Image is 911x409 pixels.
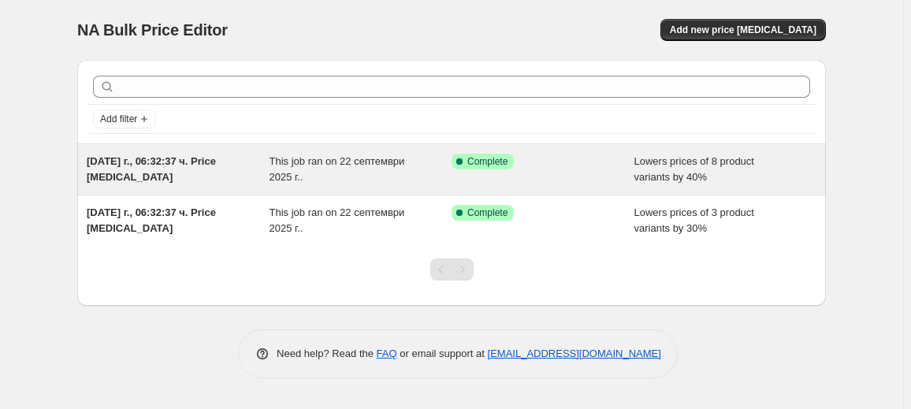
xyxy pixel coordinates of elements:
a: FAQ [377,348,397,359]
span: This job ran on 22 септември 2025 г.. [270,206,405,234]
span: Lowers prices of 3 product variants by 30% [634,206,754,234]
span: Add filter [100,113,137,125]
button: Add new price [MEDICAL_DATA] [660,19,826,41]
span: NA Bulk Price Editor [77,21,228,39]
span: Complete [467,206,508,219]
span: Need help? Read the [277,348,377,359]
a: [EMAIL_ADDRESS][DOMAIN_NAME] [488,348,661,359]
span: or email support at [397,348,488,359]
span: Add new price [MEDICAL_DATA] [670,24,816,36]
span: [DATE] г., 06:32:37 ч. Price [MEDICAL_DATA] [87,206,216,234]
span: Lowers prices of 8 product variants by 40% [634,155,754,183]
nav: Pagination [430,258,474,281]
span: [DATE] г., 06:32:37 ч. Price [MEDICAL_DATA] [87,155,216,183]
button: Add filter [93,110,156,128]
span: Complete [467,155,508,168]
span: This job ran on 22 септември 2025 г.. [270,155,405,183]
